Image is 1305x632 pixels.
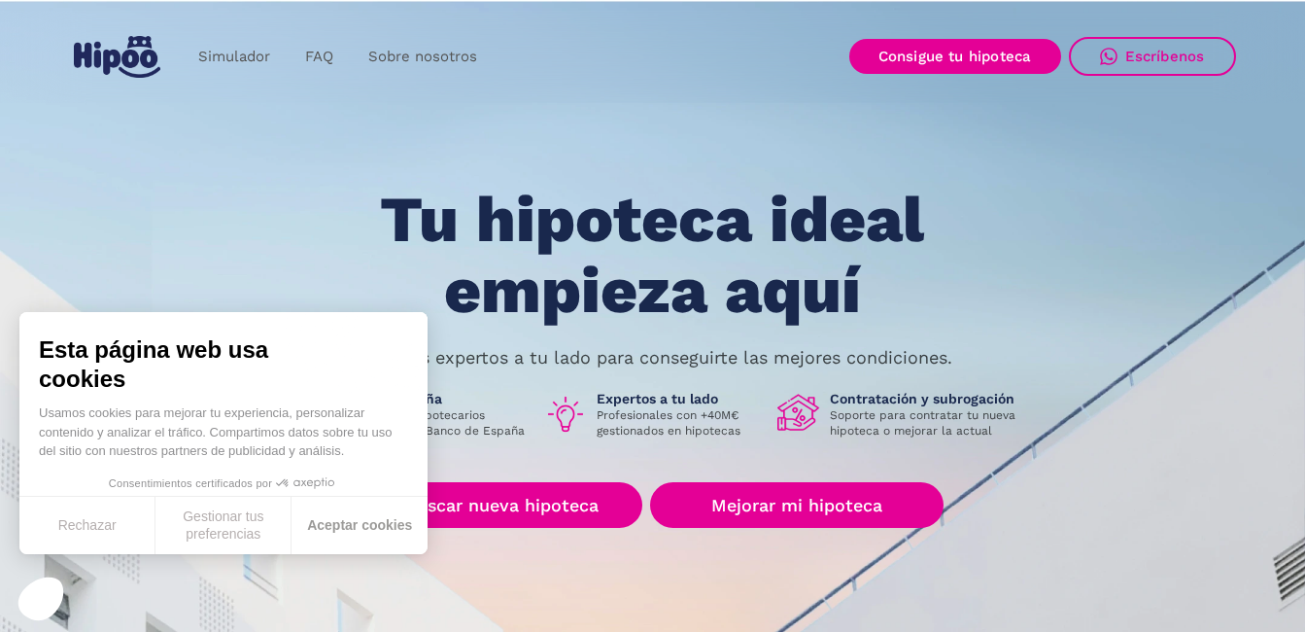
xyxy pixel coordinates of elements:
p: Soporte para contratar tu nueva hipoteca o mejorar la actual [830,407,1030,439]
a: Buscar nueva hipoteca [361,482,642,528]
h1: Tu hipoteca ideal empieza aquí [284,185,1020,326]
a: Escríbenos [1069,37,1236,76]
div: Escríbenos [1125,48,1205,65]
p: Intermediarios hipotecarios regulados por el Banco de España [328,407,529,439]
h1: Contratación y subrogación [830,390,1030,407]
h1: Expertos a tu lado [597,390,762,407]
p: Profesionales con +40M€ gestionados en hipotecas [597,407,762,439]
h1: Banco de España [328,390,529,407]
a: Sobre nosotros [351,38,495,76]
a: Mejorar mi hipoteca [650,482,943,528]
a: FAQ [288,38,351,76]
a: Consigue tu hipoteca [849,39,1061,74]
a: Simulador [181,38,288,76]
p: Nuestros expertos a tu lado para conseguirte las mejores condiciones. [354,350,952,366]
a: home [70,28,165,86]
